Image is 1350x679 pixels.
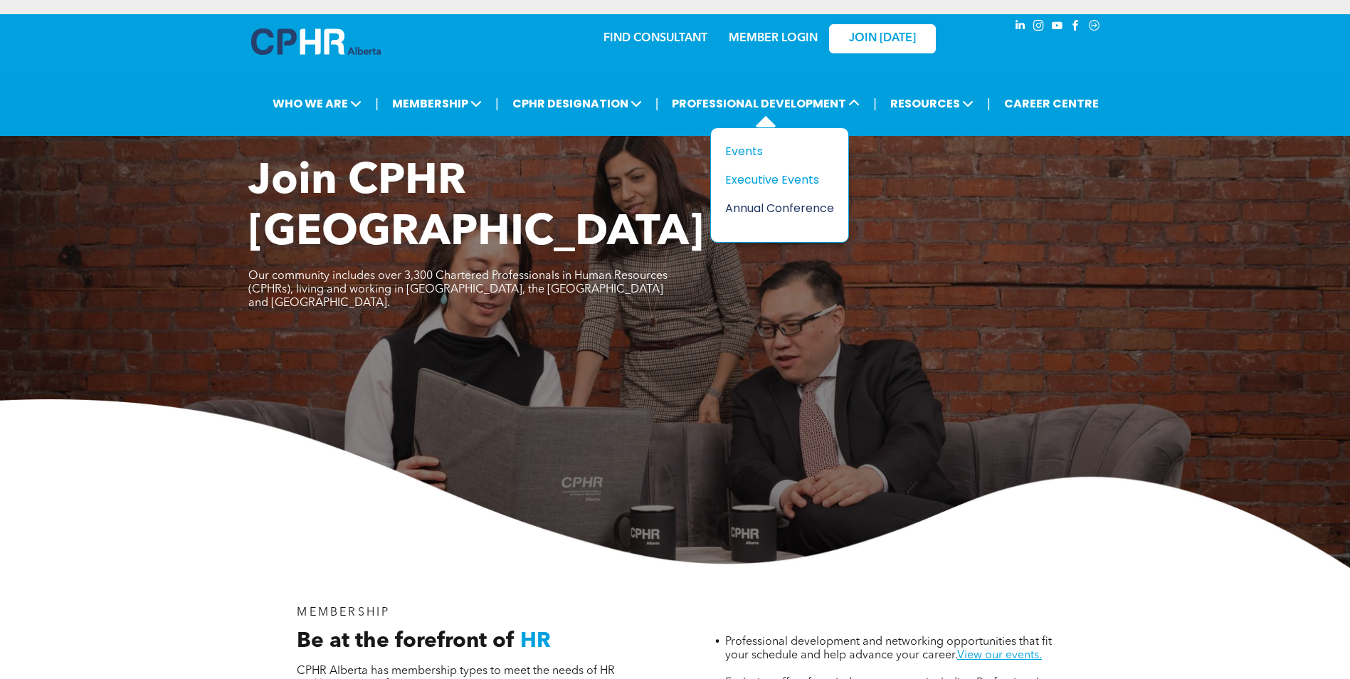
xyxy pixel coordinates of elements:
span: Join CPHR [GEOGRAPHIC_DATA] [248,161,704,255]
a: Events [725,142,834,160]
div: Annual Conference [725,199,823,217]
span: HR [520,631,551,652]
li: | [987,89,991,118]
a: youtube [1050,18,1065,37]
div: Executive Events [725,171,823,189]
a: CAREER CENTRE [1000,90,1103,117]
a: FIND CONSULTANT [603,33,707,44]
span: MEMBERSHIP [297,607,390,619]
span: CPHR DESIGNATION [508,90,646,117]
span: Be at the forefront of [297,631,515,652]
a: Social network [1087,18,1102,37]
li: | [873,89,877,118]
a: MEMBER LOGIN [729,33,818,44]
span: JOIN [DATE] [849,32,916,46]
img: A blue and white logo for cp alberta [251,28,381,55]
span: Professional development and networking opportunities that fit your schedule and help advance you... [725,636,1052,661]
div: Events [725,142,823,160]
span: MEMBERSHIP [388,90,486,117]
span: WHO WE ARE [268,90,366,117]
a: instagram [1031,18,1047,37]
a: View our events. [957,650,1042,661]
span: Our community includes over 3,300 Chartered Professionals in Human Resources (CPHRs), living and ... [248,270,668,309]
span: RESOURCES [886,90,978,117]
a: Executive Events [725,171,834,189]
a: Annual Conference [725,199,834,217]
li: | [655,89,659,118]
a: linkedin [1013,18,1028,37]
a: facebook [1068,18,1084,37]
li: | [495,89,499,118]
li: | [375,89,379,118]
a: JOIN [DATE] [829,24,936,53]
span: PROFESSIONAL DEVELOPMENT [668,90,864,117]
